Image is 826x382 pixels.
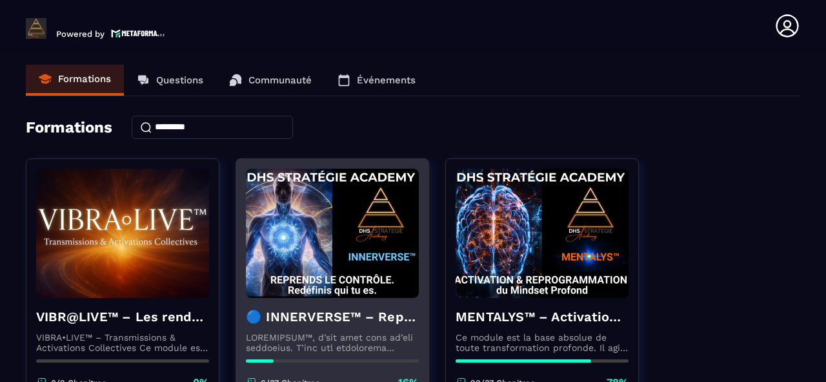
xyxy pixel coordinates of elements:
h4: 🔵 INNERVERSE™ – Reprogrammation Quantique & Activation du Soi Réel [246,308,419,326]
p: Powered by [56,29,105,39]
a: Événements [325,65,428,96]
img: logo-branding [26,18,46,39]
p: Formations [58,73,111,85]
p: Questions [156,74,203,86]
p: Ce module est la base absolue de toute transformation profonde. Il agit comme une activation du n... [456,332,629,353]
img: formation-background [246,169,419,298]
h4: MENTALYS™ – Activation & Reprogrammation du Mindset Profond [456,308,629,326]
a: Questions [124,65,216,96]
img: formation-background [36,169,209,298]
h4: VIBR@LIVE™ – Les rendez-vous d’intégration vivante [36,308,209,326]
p: Événements [357,74,416,86]
p: LOREMIPSUM™, d’sit amet cons ad’eli seddoeius. T’inc utl etdolorema aliquaeni ad minimveniamqui n... [246,332,419,353]
img: logo [111,28,165,39]
img: formation-background [456,169,629,298]
p: Communauté [248,74,312,86]
a: Formations [26,65,124,96]
a: Communauté [216,65,325,96]
p: VIBRA•LIVE™ – Transmissions & Activations Collectives Ce module est un espace vivant. [PERSON_NAM... [36,332,209,353]
h4: Formations [26,118,112,136]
